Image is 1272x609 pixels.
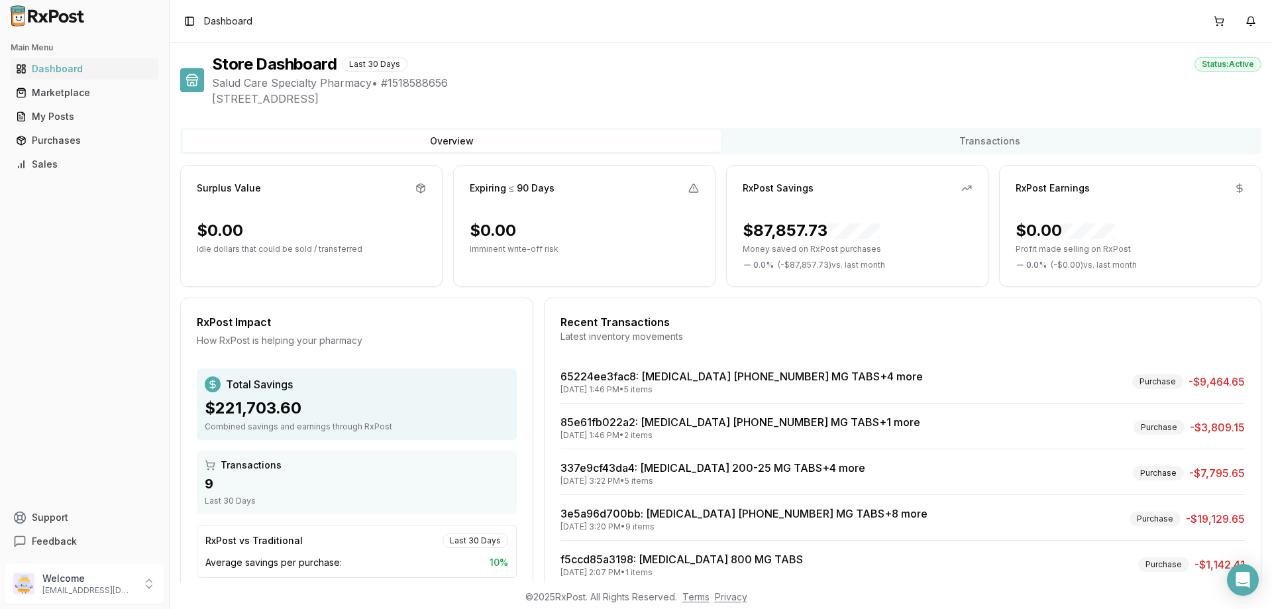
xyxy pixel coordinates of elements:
[221,459,282,472] span: Transactions
[715,591,747,602] a: Privacy
[743,182,814,195] div: RxPost Savings
[342,57,407,72] div: Last 30 Days
[5,82,164,103] button: Marketplace
[13,573,34,594] img: User avatar
[226,376,293,392] span: Total Savings
[1026,260,1047,270] span: 0.0 %
[11,57,158,81] a: Dashboard
[560,415,920,429] a: 85e61fb022a2: [MEDICAL_DATA] [PHONE_NUMBER] MG TABS+1 more
[560,567,803,578] div: [DATE] 2:07 PM • 1 items
[197,334,517,347] div: How RxPost is helping your pharmacy
[1189,465,1245,481] span: -$7,795.65
[16,134,153,147] div: Purchases
[1189,374,1245,390] span: -$9,464.65
[560,384,923,395] div: [DATE] 1:46 PM • 5 items
[5,529,164,553] button: Feedback
[16,158,153,171] div: Sales
[560,507,927,520] a: 3e5a96d700bb: [MEDICAL_DATA] [PHONE_NUMBER] MG TABS+8 more
[1134,420,1185,435] div: Purchase
[5,58,164,80] button: Dashboard
[205,496,509,506] div: Last 30 Days
[183,131,721,152] button: Overview
[205,398,509,419] div: $221,703.60
[205,421,509,432] div: Combined savings and earnings through RxPost
[1190,419,1245,435] span: -$3,809.15
[743,220,880,241] div: $87,857.73
[16,110,153,123] div: My Posts
[197,314,517,330] div: RxPost Impact
[682,591,710,602] a: Terms
[11,129,158,152] a: Purchases
[205,474,509,493] div: 9
[42,572,134,585] p: Welcome
[490,556,508,569] span: 10 %
[1132,374,1183,389] div: Purchase
[11,42,158,53] h2: Main Menu
[197,244,426,254] p: Idle dollars that could be sold / transferred
[560,476,865,486] div: [DATE] 3:22 PM • 5 items
[16,62,153,76] div: Dashboard
[1194,57,1261,72] div: Status: Active
[470,244,699,254] p: Imminent write-off risk
[212,54,337,75] h1: Store Dashboard
[560,461,865,474] a: 337e9cf43da4: [MEDICAL_DATA] 200-25 MG TABS+4 more
[470,220,516,241] div: $0.00
[1051,260,1137,270] span: ( - $0.00 ) vs. last month
[1016,220,1115,241] div: $0.00
[11,81,158,105] a: Marketplace
[1186,511,1245,527] span: -$19,129.65
[5,5,90,27] img: RxPost Logo
[753,260,774,270] span: 0.0 %
[204,15,252,28] span: Dashboard
[443,533,508,548] div: Last 30 Days
[205,556,342,569] span: Average savings per purchase:
[5,154,164,175] button: Sales
[32,535,77,548] span: Feedback
[212,91,1261,107] span: [STREET_ADDRESS]
[197,220,243,241] div: $0.00
[16,86,153,99] div: Marketplace
[560,553,803,566] a: f5ccd85a3198: [MEDICAL_DATA] 800 MG TABS
[42,585,134,596] p: [EMAIL_ADDRESS][DOMAIN_NAME]
[1133,466,1184,480] div: Purchase
[560,330,1245,343] div: Latest inventory movements
[721,131,1259,152] button: Transactions
[470,182,555,195] div: Expiring ≤ 90 Days
[11,152,158,176] a: Sales
[204,15,252,28] nav: breadcrumb
[5,130,164,151] button: Purchases
[1130,512,1181,526] div: Purchase
[1138,557,1189,572] div: Purchase
[560,522,927,532] div: [DATE] 3:20 PM • 9 items
[1194,557,1245,573] span: -$1,142.41
[560,370,923,383] a: 65224ee3fac8: [MEDICAL_DATA] [PHONE_NUMBER] MG TABS+4 more
[205,534,303,547] div: RxPost vs Traditional
[1016,182,1090,195] div: RxPost Earnings
[212,75,1261,91] span: Salud Care Specialty Pharmacy • # 1518588656
[560,430,920,441] div: [DATE] 1:46 PM • 2 items
[560,314,1245,330] div: Recent Transactions
[5,106,164,127] button: My Posts
[778,260,885,270] span: ( - $87,857.73 ) vs. last month
[197,182,261,195] div: Surplus Value
[5,506,164,529] button: Support
[743,244,972,254] p: Money saved on RxPost purchases
[1227,564,1259,596] div: Open Intercom Messenger
[1016,244,1245,254] p: Profit made selling on RxPost
[11,105,158,129] a: My Posts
